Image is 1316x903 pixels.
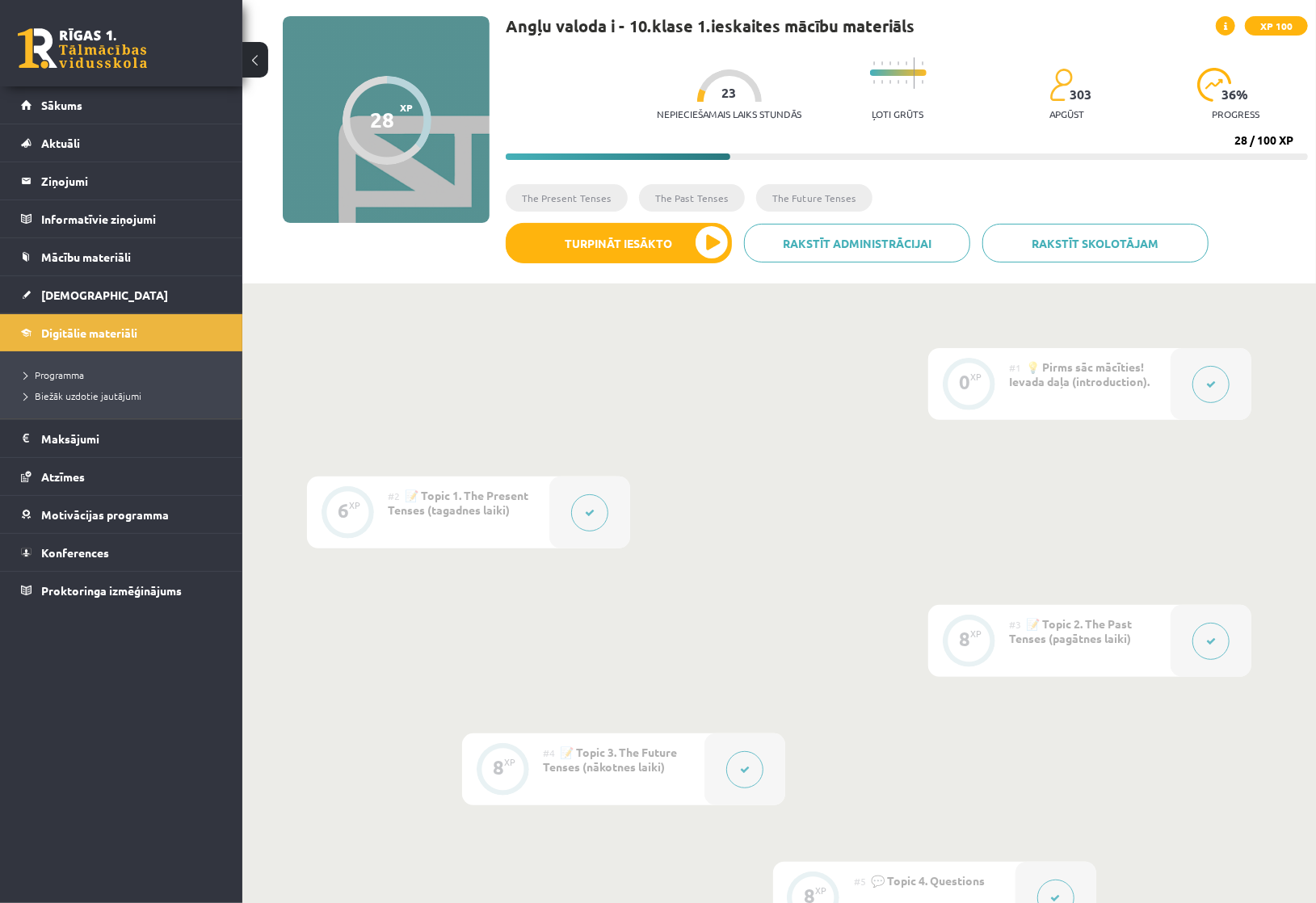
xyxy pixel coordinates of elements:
span: Konferences [41,545,109,560]
legend: Ziņojumi [41,162,222,199]
img: icon-short-line-57e1e144782c952c97e751825c79c345078a6d821885a25fce030b3d8c18986b.svg [873,61,875,65]
span: 303 [1070,87,1091,102]
span: 23 [722,86,737,100]
legend: Informatīvie ziņojumi [41,200,222,237]
span: 36 % [1222,87,1250,102]
img: icon-short-line-57e1e144782c952c97e751825c79c345078a6d821885a25fce030b3d8c18986b.svg [922,80,923,84]
li: The Future Tenses [756,184,872,212]
span: XP 100 [1245,16,1308,36]
span: Biežāk uzdotie jautājumi [24,389,141,402]
span: 📝 Topic 1. The Present Tenses (tagadnes laiki) [388,488,528,517]
a: Rakstīt skolotājam [982,224,1209,262]
p: Nepieciešamais laiks stundās [657,108,801,120]
div: XP [970,629,982,638]
legend: Maksājumi [41,420,222,457]
p: apgūst [1049,108,1084,120]
a: Maksājumi [21,420,222,457]
div: 28 [371,107,395,132]
a: Konferences [21,534,222,571]
div: 8 [493,760,504,775]
div: 0 [959,375,970,389]
a: Informatīvie ziņojumi [21,200,222,237]
div: 6 [338,503,349,518]
img: icon-short-line-57e1e144782c952c97e751825c79c345078a6d821885a25fce030b3d8c18986b.svg [922,61,923,65]
a: Digitālie materiāli [21,314,222,351]
img: students-c634bb4e5e11cddfef0936a35e636f08e4e9abd3cc4e673bd6f9a4125e45ecb1.svg [1049,68,1073,102]
a: Proktoringa izmēģinājums [21,572,222,609]
img: icon-short-line-57e1e144782c952c97e751825c79c345078a6d821885a25fce030b3d8c18986b.svg [898,80,899,84]
a: Motivācijas programma [21,496,222,533]
button: Turpināt iesākto [506,223,732,263]
span: 💡 Pirms sāc mācīties! Ievada daļa (introduction). [1009,359,1150,388]
span: #1 [1009,361,1021,374]
img: icon-short-line-57e1e144782c952c97e751825c79c345078a6d821885a25fce030b3d8c18986b.svg [881,80,883,84]
div: XP [504,758,515,766]
div: 8 [804,888,815,903]
a: Ziņojumi [21,162,222,199]
span: #5 [854,875,866,888]
span: Sākums [41,98,82,112]
span: Motivācijas programma [41,507,169,522]
li: The Past Tenses [639,184,745,212]
h1: Angļu valoda i - 10.klase 1.ieskaites mācību materiāls [506,16,914,36]
div: XP [970,372,982,381]
span: 📝 Topic 2. The Past Tenses (pagātnes laiki) [1009,616,1132,645]
div: 8 [959,632,970,646]
a: Biežāk uzdotie jautājumi [24,388,226,403]
span: #2 [388,489,400,502]
a: Programma [24,367,226,382]
span: Programma [24,368,84,381]
img: icon-short-line-57e1e144782c952c97e751825c79c345078a6d821885a25fce030b3d8c18986b.svg [889,61,891,65]
span: Digitālie materiāli [41,325,137,340]
span: #4 [543,746,555,759]
p: progress [1212,108,1259,120]
img: icon-short-line-57e1e144782c952c97e751825c79c345078a6d821885a25fce030b3d8c18986b.svg [906,61,907,65]
a: Rīgas 1. Tālmācības vidusskola [18,28,147,69]
span: #3 [1009,618,1021,631]
a: Rakstīt administrācijai [744,224,970,262]
p: Ļoti grūts [872,108,924,120]
a: Sākums [21,86,222,124]
span: Mācību materiāli [41,250,131,264]
img: icon-progress-161ccf0a02000e728c5f80fcf4c31c7af3da0e1684b2b1d7c360e028c24a22f1.svg [1197,68,1232,102]
div: XP [815,886,826,895]
span: [DEMOGRAPHIC_DATA] [41,288,168,302]
img: icon-short-line-57e1e144782c952c97e751825c79c345078a6d821885a25fce030b3d8c18986b.svg [889,80,891,84]
span: XP [400,102,413,113]
img: icon-long-line-d9ea69661e0d244f92f715978eff75569469978d946b2353a9bb055b3ed8787d.svg [914,57,915,89]
span: Atzīmes [41,469,85,484]
img: icon-short-line-57e1e144782c952c97e751825c79c345078a6d821885a25fce030b3d8c18986b.svg [873,80,875,84]
a: Mācību materiāli [21,238,222,275]
img: icon-short-line-57e1e144782c952c97e751825c79c345078a6d821885a25fce030b3d8c18986b.svg [881,61,883,65]
a: Atzīmes [21,458,222,495]
div: XP [349,501,360,510]
span: Proktoringa izmēģinājums [41,583,182,598]
span: 💬 Topic 4. Questions [871,873,985,888]
li: The Present Tenses [506,184,628,212]
img: icon-short-line-57e1e144782c952c97e751825c79c345078a6d821885a25fce030b3d8c18986b.svg [898,61,899,65]
img: icon-short-line-57e1e144782c952c97e751825c79c345078a6d821885a25fce030b3d8c18986b.svg [906,80,907,84]
span: 📝 Topic 3. The Future Tenses (nākotnes laiki) [543,745,677,774]
a: [DEMOGRAPHIC_DATA] [21,276,222,313]
span: Aktuāli [41,136,80,150]
a: Aktuāli [21,124,222,162]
